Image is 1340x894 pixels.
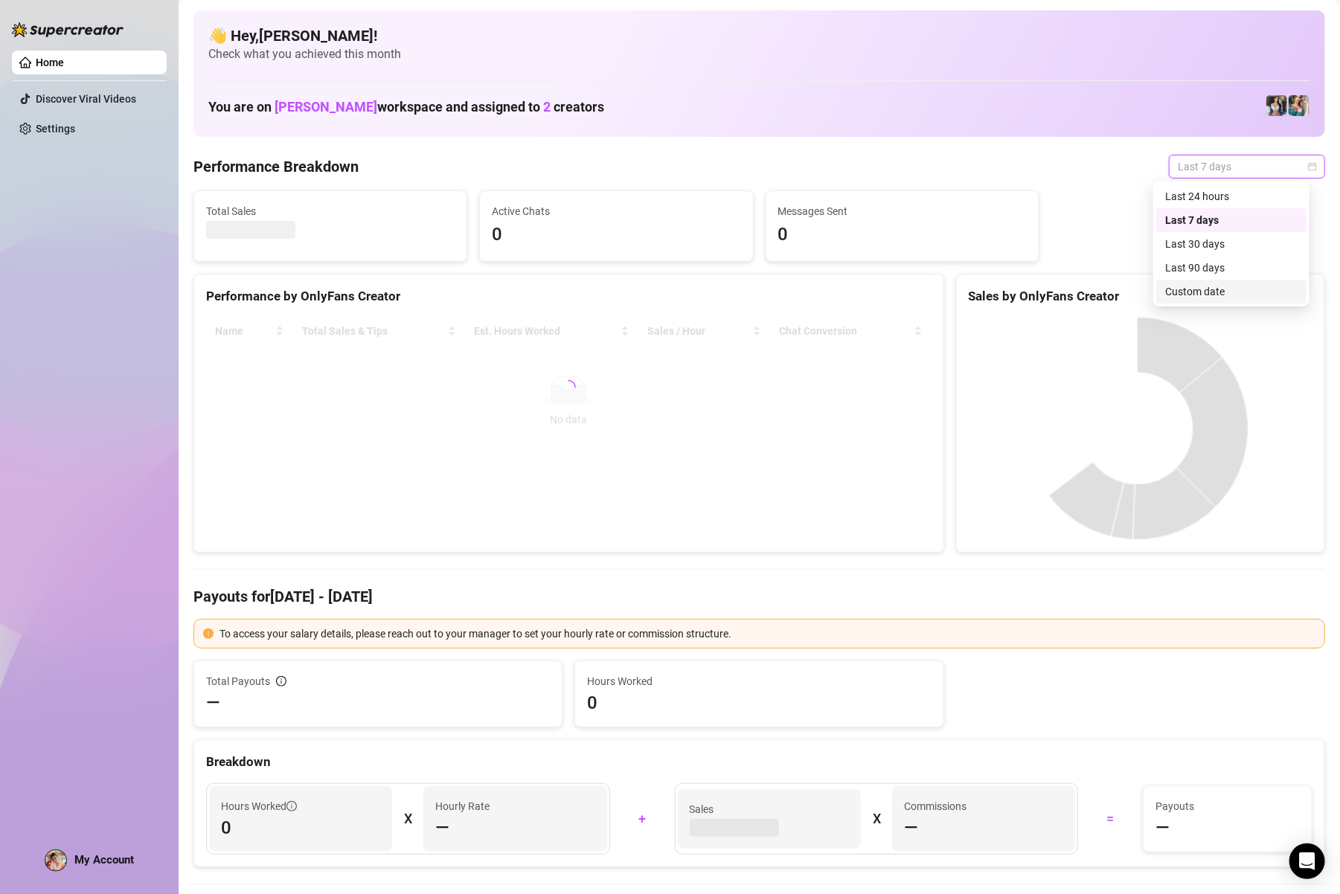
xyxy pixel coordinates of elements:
[208,25,1310,46] h4: 👋 Hey, [PERSON_NAME] !
[1289,843,1325,879] div: Open Intercom Messenger
[690,801,849,817] span: Sales
[275,99,377,115] span: [PERSON_NAME]
[1308,162,1317,171] span: calendar
[1178,155,1316,178] span: Last 7 days
[492,221,740,249] span: 0
[587,691,931,715] span: 0
[286,801,297,811] span: info-circle
[193,156,359,177] h4: Performance Breakdown
[543,99,551,115] span: 2
[74,853,134,866] span: My Account
[404,807,411,831] div: X
[206,203,455,219] span: Total Sales
[219,626,1315,642] div: To access your salary details, please reach out to your manager to set your hourly rate or commis...
[1156,208,1307,232] div: Last 7 days
[12,22,124,37] img: logo-BBDzfeDw.svg
[276,676,286,686] span: info-circle
[203,628,214,639] span: exclamation-circle
[1289,95,1309,116] img: Zaddy
[221,816,380,840] span: 0
[1156,232,1307,256] div: Last 30 days
[492,203,740,219] span: Active Chats
[36,123,75,135] a: Settings
[560,379,577,396] span: loading
[206,673,270,689] span: Total Payouts
[45,850,66,871] img: ACg8ocIYI5EhrLWmWGIb1gHMUUmPOWbCmCrbB2zuuAyj0DCTg6yt4lcx=s96-c
[206,691,220,715] span: —
[435,798,490,814] article: Hourly Rate
[1165,212,1298,228] div: Last 7 days
[619,807,666,831] div: +
[1165,260,1298,276] div: Last 90 days
[1165,188,1298,205] div: Last 24 hours
[904,816,918,840] span: —
[1156,256,1307,280] div: Last 90 days
[1156,280,1307,303] div: Custom date
[778,203,1027,219] span: Messages Sent
[193,586,1325,607] h4: Payouts for [DATE] - [DATE]
[873,807,880,831] div: X
[206,286,932,306] div: Performance by OnlyFans Creator
[1087,807,1134,831] div: =
[206,752,1312,772] div: Breakdown
[208,99,604,115] h1: You are on workspace and assigned to creators
[221,798,297,814] span: Hours Worked
[1155,798,1300,814] span: Payouts
[36,57,64,68] a: Home
[1155,816,1170,840] span: —
[904,798,966,814] article: Commissions
[587,673,931,689] span: Hours Worked
[36,93,136,105] a: Discover Viral Videos
[208,46,1310,62] span: Check what you achieved this month
[1165,283,1298,300] div: Custom date
[435,816,449,840] span: —
[1156,184,1307,208] div: Last 24 hours
[1266,95,1287,116] img: Katy
[1165,236,1298,252] div: Last 30 days
[778,221,1027,249] span: 0
[969,286,1312,306] div: Sales by OnlyFans Creator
